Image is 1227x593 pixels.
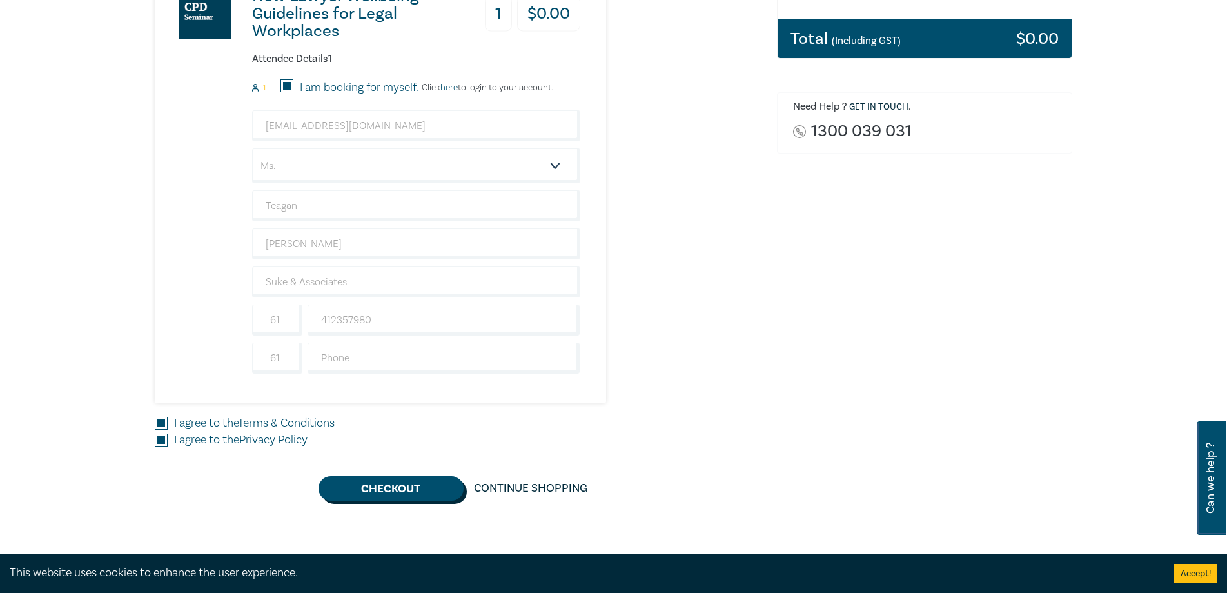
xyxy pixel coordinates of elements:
a: Continue Shopping [464,476,598,501]
a: Terms & Conditions [238,416,335,430]
input: Phone [308,343,580,374]
a: Privacy Policy [239,432,308,447]
button: Accept cookies [1174,564,1217,583]
span: Can we help ? [1204,429,1217,527]
label: I agree to the [174,432,308,448]
small: 1 [263,83,266,92]
input: First Name* [252,190,580,221]
input: Mobile* [308,305,580,336]
h3: $ 0.00 [1016,30,1059,47]
div: This website uses cookies to enhance the user experience. [10,565,1155,581]
p: Click to login to your account. [418,83,553,93]
h6: Attendee Details 1 [252,53,580,65]
a: 1300 039 031 [811,123,912,140]
small: (Including GST) [832,34,901,47]
label: I am booking for myself. [300,79,418,96]
button: Checkout [319,476,464,501]
h3: Total [790,30,901,47]
h6: Need Help ? . [793,101,1063,114]
a: here [440,82,458,94]
input: +61 [252,343,302,374]
input: Last Name* [252,228,580,259]
label: I agree to the [174,415,335,432]
input: Company [252,266,580,297]
a: Get in touch [849,101,908,113]
input: +61 [252,305,302,336]
input: Attendee Email* [252,110,580,141]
